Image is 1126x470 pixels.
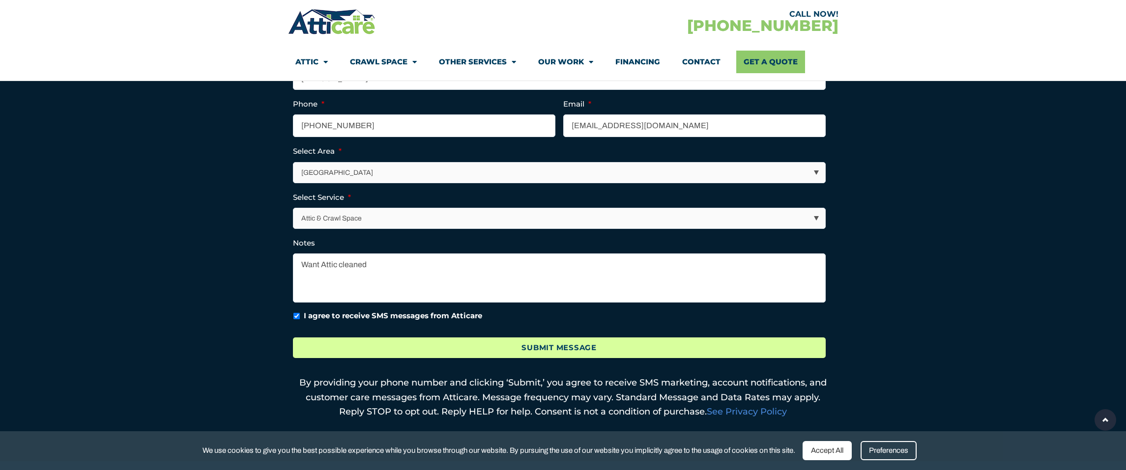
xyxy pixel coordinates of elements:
[563,99,591,109] label: Email
[295,51,328,73] a: Attic
[707,406,787,417] a: See Privacy Policy
[861,441,917,460] div: Preferences
[803,441,852,460] div: Accept All
[293,376,834,419] p: By providing your phone number and clicking ‘Submit,’ you agree to receive SMS marketing, account...
[439,51,516,73] a: Other Services
[293,337,826,359] input: Submit Message
[295,51,831,73] nav: Menu
[293,99,324,109] label: Phone
[736,51,805,73] a: Get A Quote
[293,193,351,202] label: Select Service
[563,10,838,18] div: CALL NOW!
[538,51,593,73] a: Our Work
[304,310,482,322] label: I agree to receive SMS messages from Atticare
[293,238,315,248] label: Notes
[350,51,417,73] a: Crawl Space
[682,51,721,73] a: Contact
[293,146,342,156] label: Select Area
[202,444,795,457] span: We use cookies to give you the best possible experience while you browse through our website. By ...
[615,51,660,73] a: Financing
